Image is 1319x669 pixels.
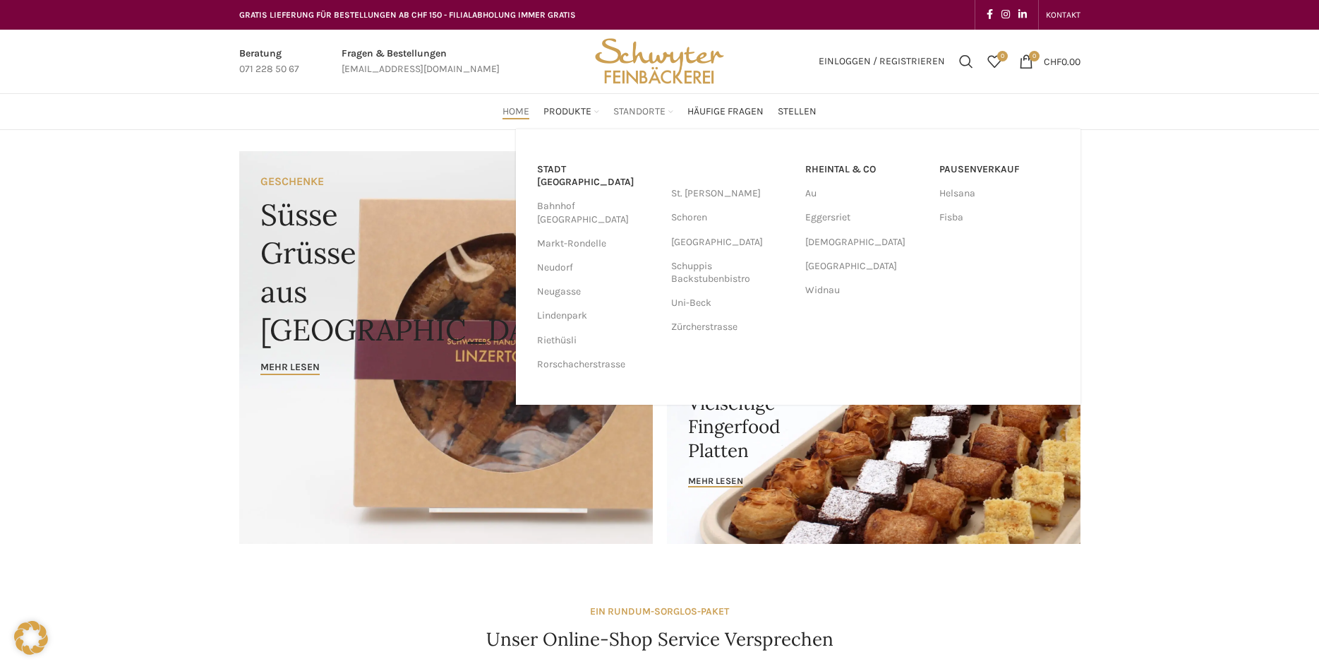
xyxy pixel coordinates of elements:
a: Lindenpark [537,304,657,328]
a: Infobox link [342,46,500,78]
a: Au [805,182,925,206]
a: Neugasse [537,280,657,304]
bdi: 0.00 [1044,55,1080,67]
a: Schoren [671,206,791,230]
a: Einloggen / Registrieren [812,47,952,76]
a: Standorte [613,97,673,126]
a: Infobox link [239,46,299,78]
span: Home [502,105,529,119]
div: Main navigation [232,97,1088,126]
a: RHEINTAL & CO [805,158,925,182]
a: Schuppis Backstubenbistro [671,254,791,291]
a: Bahnhof [GEOGRAPHIC_DATA] [537,194,657,231]
a: Zürcherstrasse [671,315,791,339]
strong: EIN RUNDUM-SORGLOS-PAKET [590,605,729,617]
a: Instagram social link [997,5,1014,25]
a: Riethüsli [537,328,657,353]
a: Banner link [667,347,1080,544]
a: [DEMOGRAPHIC_DATA] [805,230,925,254]
span: Einloggen / Registrieren [819,57,945,66]
img: Bäckerei Schwyter [590,30,728,93]
a: Site logo [590,54,728,66]
span: GRATIS LIEFERUNG FÜR BESTELLUNGEN AB CHF 150 - FILIALABHOLUNG IMMER GRATIS [239,10,576,20]
a: Häufige Fragen [687,97,764,126]
h4: Unser Online-Shop Service Versprechen [486,627,833,652]
a: Markt-Rondelle [537,232,657,256]
span: Produkte [543,105,591,119]
a: Suchen [952,47,980,76]
a: 0 [980,47,1008,76]
span: 0 [1029,51,1040,61]
a: St. [PERSON_NAME] [671,182,791,206]
a: Banner link [239,151,653,544]
a: Helsana [939,182,1059,206]
a: Fisba [939,206,1059,230]
a: Rorschacherstrasse [537,353,657,377]
a: Produkte [543,97,599,126]
a: Widnau [805,278,925,302]
a: Home [502,97,529,126]
a: Facebook social link [982,5,997,25]
a: Stadt [GEOGRAPHIC_DATA] [537,158,657,194]
span: 0 [997,51,1008,61]
span: Häufige Fragen [687,105,764,119]
a: Linkedin social link [1014,5,1031,25]
span: CHF [1044,55,1061,67]
a: Neudorf [537,256,657,280]
a: KONTAKT [1046,1,1080,29]
span: Stellen [778,105,817,119]
a: [GEOGRAPHIC_DATA] [671,230,791,254]
a: Uni-Beck [671,291,791,315]
a: [GEOGRAPHIC_DATA] [805,254,925,278]
a: Stellen [778,97,817,126]
a: Eggersriet [805,206,925,230]
a: 0 CHF0.00 [1012,47,1088,76]
div: Secondary navigation [1039,1,1088,29]
a: Pausenverkauf [939,158,1059,182]
span: Standorte [613,105,665,119]
div: Meine Wunschliste [980,47,1008,76]
span: KONTAKT [1046,10,1080,20]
